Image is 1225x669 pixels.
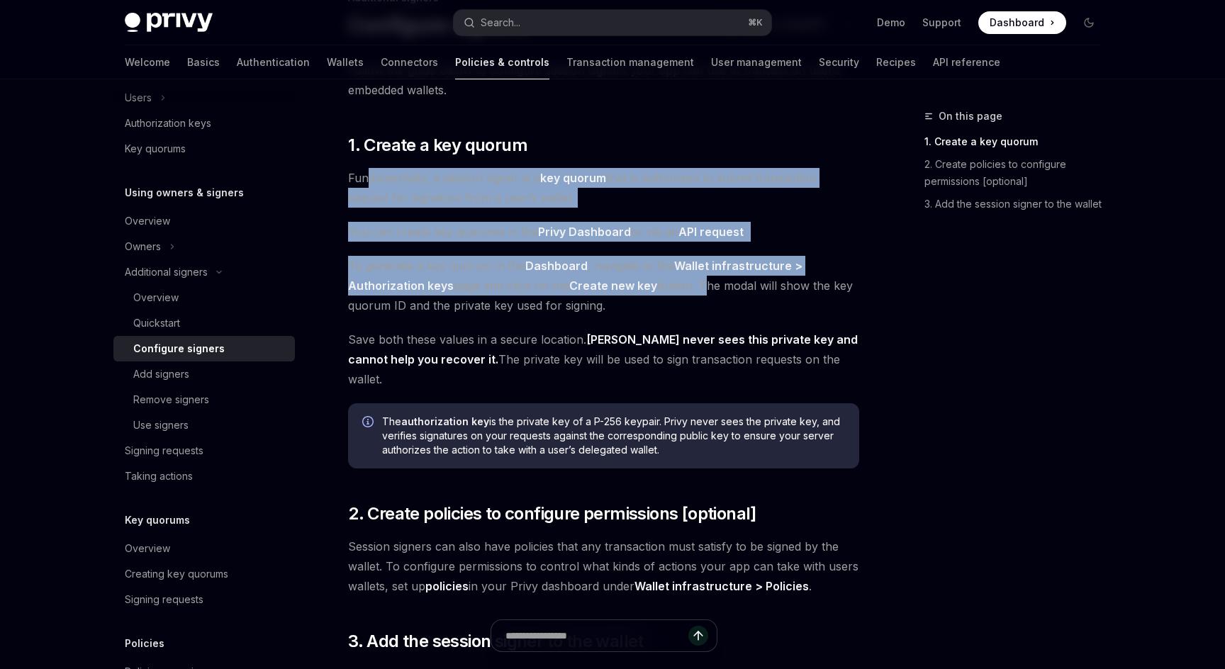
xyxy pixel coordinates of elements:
[876,45,916,79] a: Recipes
[113,387,295,412] a: Remove signers
[525,259,588,274] a: Dashboard
[540,171,606,186] a: key quorum
[678,225,744,240] a: API request
[401,415,489,427] strong: authorization key
[113,136,295,162] a: Key quorums
[113,536,295,561] a: Overview
[113,259,295,285] button: Additional signers
[939,108,1002,125] span: On this page
[348,60,859,100] span: Follow the guide below to configure session signers your app can use to transact on user’s embedd...
[569,279,657,293] strong: Create new key
[125,468,193,485] div: Taking actions
[125,566,228,583] div: Creating key quorums
[125,635,164,652] h5: Policies
[113,111,295,136] a: Authorization keys
[348,332,858,366] strong: [PERSON_NAME] never sees this private key and cannot help you recover it.
[133,417,189,434] div: Use signers
[922,16,961,30] a: Support
[187,45,220,79] a: Basics
[125,512,190,529] h5: Key quorums
[125,140,186,157] div: Key quorums
[978,11,1066,34] a: Dashboard
[481,14,520,31] div: Search...
[125,591,203,608] div: Signing requests
[133,315,180,332] div: Quickstart
[348,222,859,242] span: You can create key quorums in the or via an ,
[990,16,1044,30] span: Dashboard
[748,17,763,28] span: ⌘ K
[113,438,295,463] a: Signing requests
[924,153,1112,193] a: 2. Create policies to configure permissions [optional]
[113,561,295,587] a: Creating key quorums
[113,336,295,361] a: Configure signers
[113,208,295,234] a: Overview
[924,130,1112,153] a: 1. Create a key quorum
[362,416,376,430] svg: Info
[125,213,170,230] div: Overview
[711,45,802,79] a: User management
[113,463,295,489] a: Taking actions
[237,45,310,79] a: Authentication
[566,45,694,79] a: Transaction management
[348,502,756,525] span: 2. Create policies to configure permissions [optional]
[455,45,549,79] a: Policies & controls
[113,285,295,310] a: Overview
[125,238,161,255] div: Owners
[348,330,859,389] span: Save both these values in a secure location. The private key will be used to sign transaction req...
[348,256,859,315] span: To generate a key quorum in the , navigate to the page and click on the button. The modal will sh...
[381,45,438,79] a: Connectors
[125,184,244,201] h5: Using owners & signers
[113,234,295,259] button: Owners
[819,45,859,79] a: Security
[1078,11,1100,34] button: Toggle dark mode
[425,579,469,594] a: policies
[454,10,771,35] button: Search...⌘K
[133,289,179,306] div: Overview
[125,13,213,33] img: dark logo
[924,193,1112,215] a: 3. Add the session signer to the wallet
[688,626,708,646] button: Send message
[125,264,208,281] div: Additional signers
[634,579,809,593] strong: Wallet infrastructure > Policies
[133,391,209,408] div: Remove signers
[133,366,189,383] div: Add signers
[348,134,527,157] span: 1. Create a key quorum
[113,310,295,336] a: Quickstart
[538,225,631,240] a: Privy Dashboard
[125,442,203,459] div: Signing requests
[125,540,170,557] div: Overview
[348,168,859,208] span: Fundamentally, a session signer is a that is authorized to submit transaction request for signatu...
[877,16,905,30] a: Demo
[505,620,688,651] input: Ask a question...
[125,115,211,132] div: Authorization keys
[933,45,1000,79] a: API reference
[348,536,859,596] span: Session signers can also have policies that any transaction must satisfy to be signed by the wall...
[133,340,225,357] div: Configure signers
[113,361,295,387] a: Add signers
[327,45,364,79] a: Wallets
[113,412,295,438] a: Use signers
[125,45,170,79] a: Welcome
[113,587,295,612] a: Signing requests
[382,415,845,457] span: The is the private key of a P-256 keypair. Privy never sees the private key, and verifies signatu...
